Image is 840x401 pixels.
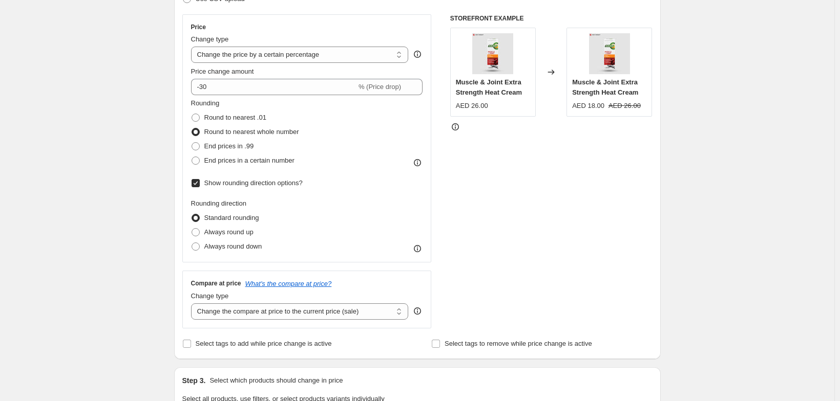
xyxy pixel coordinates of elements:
[445,340,592,347] span: Select tags to remove while price change is active
[191,279,241,287] h3: Compare at price
[456,78,522,96] span: Muscle & Joint Extra Strength Heat Cream
[191,292,229,300] span: Change type
[412,49,423,59] div: help
[450,14,653,23] h6: STOREFRONT EXAMPLE
[572,78,638,96] span: Muscle & Joint Extra Strength Heat Cream
[204,179,303,187] span: Show rounding direction options?
[456,101,488,111] div: AED 26.00
[182,375,206,386] h2: Step 3.
[209,375,343,386] p: Select which products should change in price
[191,23,206,31] h3: Price
[412,306,423,316] div: help
[204,142,254,150] span: End prices in .99
[191,35,229,43] span: Change type
[572,101,604,111] div: AED 18.00
[472,33,513,74] img: ExtraStrength_80x.jpg
[608,101,641,111] strike: AED 26.00
[204,157,295,164] span: End prices in a certain number
[191,99,220,107] span: Rounding
[191,68,254,75] span: Price change amount
[204,242,262,250] span: Always round down
[191,199,246,207] span: Rounding direction
[245,280,332,287] button: What's the compare at price?
[196,340,332,347] span: Select tags to add while price change is active
[204,214,259,221] span: Standard rounding
[589,33,630,74] img: ExtraStrength_80x.jpg
[204,228,254,236] span: Always round up
[204,114,266,121] span: Round to nearest .01
[204,128,299,136] span: Round to nearest whole number
[191,79,356,95] input: -15
[359,83,401,91] span: % (Price drop)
